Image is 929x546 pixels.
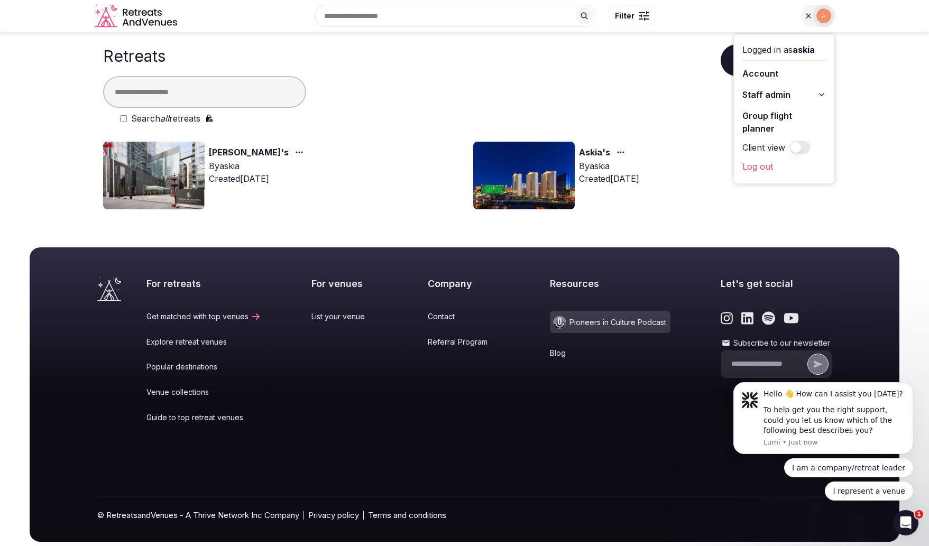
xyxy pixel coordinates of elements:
[428,337,500,347] a: Referral Program
[742,141,785,154] label: Client view
[721,311,733,325] a: Link to the retreats and venues Instagram page
[146,387,261,397] a: Venue collections
[615,11,634,21] span: Filter
[816,8,831,23] img: askia
[718,324,929,517] iframe: Intercom notifications message
[721,44,826,76] button: Create a retreat
[473,142,575,209] img: Top retreat image for the retreat: Askia's
[95,4,179,28] a: Visit the homepage
[893,510,918,535] iframe: Intercom live chat
[915,510,923,519] span: 1
[160,113,169,124] em: all
[742,65,826,82] a: Account
[784,311,799,325] a: Link to the retreats and venues Youtube page
[550,277,670,290] h2: Resources
[146,412,261,423] a: Guide to top retreat venues
[742,43,826,56] div: Logged in as
[428,277,500,290] h2: Company
[209,160,308,172] div: By askia
[721,277,832,290] h2: Let's get social
[311,311,378,322] a: List your venue
[97,277,121,301] a: Visit the homepage
[209,146,289,160] a: [PERSON_NAME]'s
[428,311,500,322] a: Contact
[368,510,446,521] a: Terms and conditions
[579,160,639,172] div: By askia
[146,337,261,347] a: Explore retreat venues
[742,86,826,103] button: Staff admin
[95,4,179,28] svg: Retreats and Venues company logo
[742,88,790,101] span: Staff admin
[793,44,815,55] span: askia
[579,146,610,160] a: Askia's
[146,277,261,290] h2: For retreats
[146,311,261,322] a: Get matched with top venues
[131,112,200,125] label: Search retreats
[209,172,308,185] div: Created [DATE]
[103,142,205,209] img: Top retreat image for the retreat: Jayde's
[579,172,639,185] div: Created [DATE]
[311,277,378,290] h2: For venues
[608,6,656,26] button: Filter
[308,510,359,521] a: Privacy policy
[97,497,832,542] div: © RetreatsandVenues - A Thrive Network Inc Company
[103,47,165,66] h1: Retreats
[146,362,261,372] a: Popular destinations
[550,348,670,358] a: Blog
[742,107,826,137] a: Group flight planner
[742,158,826,175] a: Log out
[741,311,753,325] a: Link to the retreats and venues LinkedIn page
[762,311,775,325] a: Link to the retreats and venues Spotify page
[550,311,670,333] a: Pioneers in Culture Podcast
